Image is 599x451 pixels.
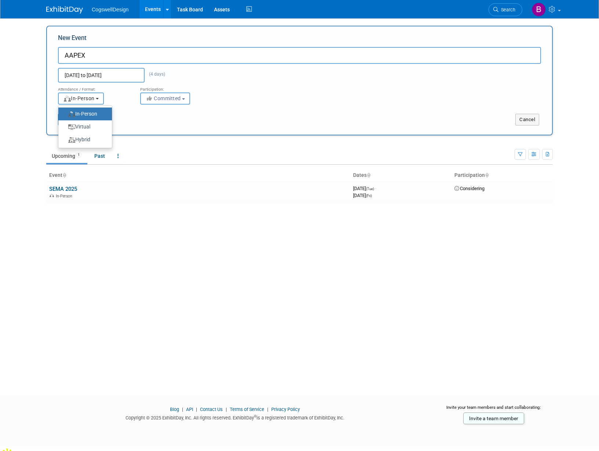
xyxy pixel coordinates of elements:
[68,111,75,117] img: Format-InPerson.png
[366,194,372,198] span: (Fri)
[353,193,372,198] span: [DATE]
[62,172,66,178] a: Sort by Event Name
[89,149,110,163] a: Past
[170,407,179,412] a: Blog
[451,169,553,182] th: Participation
[92,7,128,12] span: CogswellDesign
[58,34,87,45] label: New Event
[463,412,524,424] a: Invite a team member
[56,194,75,199] span: In-Person
[63,95,95,101] span: In-Person
[76,152,82,158] span: 1
[265,407,270,412] span: |
[68,137,75,143] img: Format-Hybrid.png
[46,149,87,163] a: Upcoming1
[200,407,223,412] a: Contact Us
[271,407,300,412] a: Privacy Policy
[186,407,193,412] a: API
[254,414,257,418] sup: ®
[454,186,484,191] span: Considering
[145,95,181,101] span: Committed
[58,68,145,83] input: Start Date - End Date
[353,186,376,191] span: [DATE]
[366,187,374,191] span: (Tue)
[489,3,522,16] a: Search
[485,172,489,178] a: Sort by Participation Type
[49,186,77,192] a: SEMA 2025
[194,407,199,412] span: |
[350,169,451,182] th: Dates
[140,83,211,92] div: Participation:
[140,92,190,105] button: Committed
[58,47,541,64] input: Name of Trade Show / Conference
[58,92,104,105] button: In-Person
[498,7,515,12] span: Search
[50,194,54,197] img: In-Person Event
[68,124,75,130] img: Format-Virtual.png
[515,114,539,126] button: Cancel
[375,186,376,191] span: -
[46,413,424,421] div: Copyright © 2025 ExhibitDay, Inc. All rights reserved. ExhibitDay is a registered trademark of Ex...
[58,83,129,92] div: Attendance / Format:
[532,3,546,17] img: Benjamin Hudgins
[62,135,105,145] label: Hybrid
[230,407,264,412] a: Terms of Service
[62,109,105,119] label: In-Person
[367,172,370,178] a: Sort by Start Date
[46,169,350,182] th: Event
[62,122,105,132] label: Virtual
[145,72,165,77] span: (4 days)
[435,404,553,415] div: Invite your team members and start collaborating:
[180,407,185,412] span: |
[46,6,83,14] img: ExhibitDay
[224,407,229,412] span: |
